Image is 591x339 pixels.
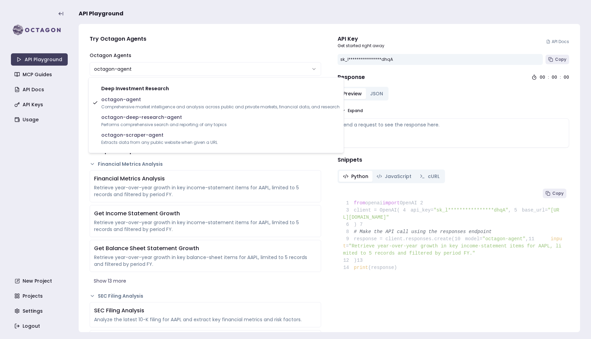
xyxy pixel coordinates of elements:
span: Performs comprehensive search and reporting of any topics [101,122,227,127]
span: Comprehensive market intelligence and analysis across public and private markets, financial data,... [101,104,340,110]
span: octagon-deep-research-agent [101,114,227,121]
span: octagon-scraper-agent [101,132,218,138]
span: Extracts data from any public website when given a URL [101,140,218,145]
div: Deep Investment Research [90,83,342,94]
span: octagon-agent [101,96,340,103]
